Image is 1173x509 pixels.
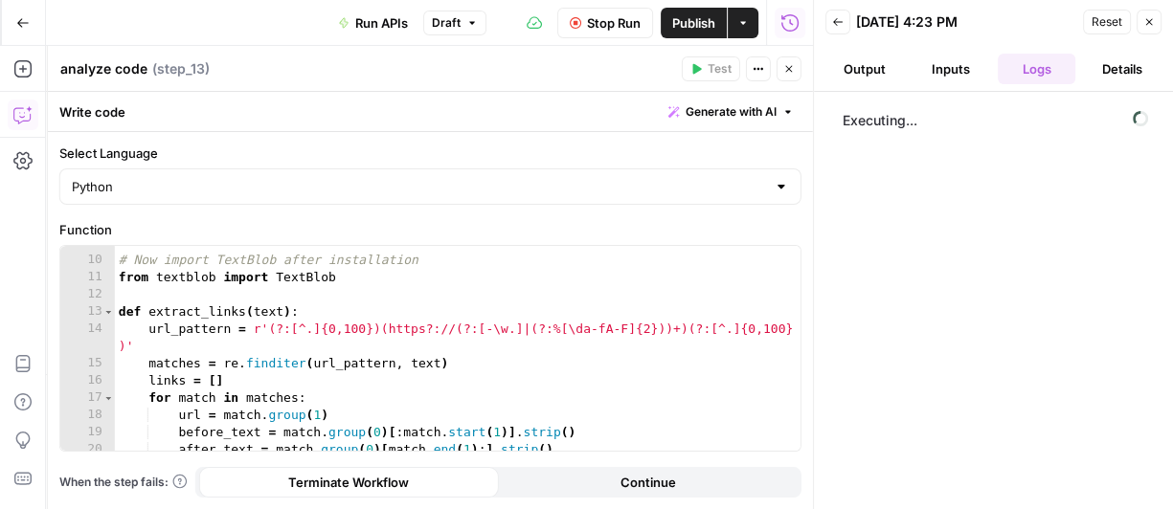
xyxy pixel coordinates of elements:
div: 11 [60,269,115,286]
div: 15 [60,355,115,372]
span: Stop Run [587,13,641,33]
div: 10 [60,252,115,269]
div: Write code [48,92,813,131]
div: 20 [60,441,115,458]
span: Publish [672,13,715,33]
div: 17 [60,389,115,407]
div: 16 [60,372,115,389]
button: Continue [498,467,798,498]
span: Executing... [837,105,1154,136]
button: Stop Run [557,8,653,38]
button: Reset [1083,10,1131,34]
span: Terminate Workflow [288,473,409,492]
button: Details [1083,54,1162,84]
label: Select Language [59,144,801,163]
input: Python [72,177,766,196]
span: Toggle code folding, rows 17 through 24 [103,389,114,407]
button: Publish [661,8,727,38]
span: Test [708,60,732,77]
div: 18 [60,407,115,424]
span: Draft [432,14,461,32]
button: Generate with AI [661,100,801,124]
label: Function [59,220,801,239]
button: Logs [998,54,1076,84]
button: Output [825,54,904,84]
textarea: analyze code [60,59,147,78]
span: Toggle code folding, rows 13 through 25 [103,303,114,321]
div: 12 [60,286,115,303]
div: 13 [60,303,115,321]
span: Run APIs [355,13,408,33]
div: 19 [60,424,115,441]
button: Inputs [912,54,990,84]
span: ( step_13 ) [152,59,210,78]
div: 14 [60,321,115,355]
a: When the step fails: [59,474,188,491]
button: Test [682,56,740,81]
span: Continue [620,473,676,492]
span: Generate with AI [686,103,777,121]
button: Run APIs [327,8,419,38]
button: Draft [423,11,486,35]
span: Reset [1092,13,1122,31]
